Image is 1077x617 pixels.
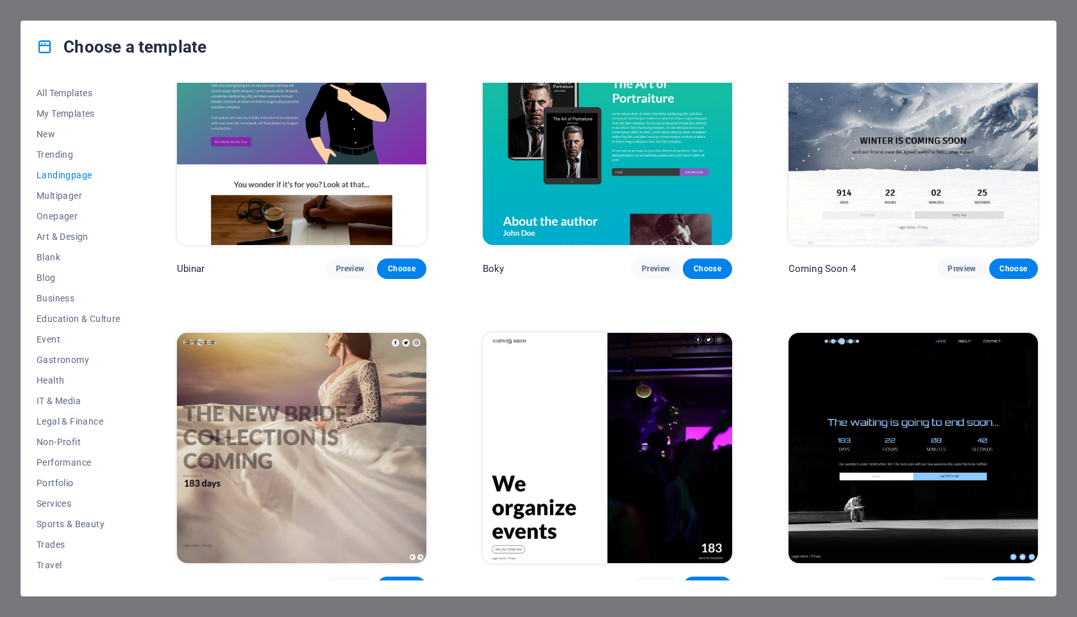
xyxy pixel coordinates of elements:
button: Choose [989,258,1038,279]
img: Coming Soon 4 [789,15,1038,246]
span: Sports & Beauty [37,519,121,529]
span: Trades [37,539,121,550]
button: Trending [37,144,121,165]
button: Choose [989,577,1038,597]
button: Preview [326,258,374,279]
button: Health [37,370,121,391]
p: Boky [483,262,505,275]
span: Legal & Finance [37,416,121,427]
button: Preview [631,577,680,597]
span: Health [37,375,121,385]
p: Coming Soon 3 [177,580,244,593]
span: Gastronomy [37,355,121,365]
span: Services [37,498,121,509]
span: Preview [336,264,364,274]
button: Wireframe [37,575,121,596]
button: Portfolio [37,473,121,493]
button: Education & Culture [37,308,121,329]
button: Event [37,329,121,350]
button: Blank [37,247,121,267]
button: Legal & Finance [37,411,121,432]
span: Blog [37,273,121,283]
button: My Templates [37,103,121,124]
h4: Choose a template [37,37,206,57]
span: Travel [37,560,121,570]
span: Non-Profit [37,437,121,447]
span: Education & Culture [37,314,121,324]
img: Ubinar [177,15,426,246]
span: Blank [37,252,121,262]
button: Art & Design [37,226,121,247]
button: Choose [683,577,731,597]
button: Blog [37,267,121,288]
p: Ubinar [177,262,205,275]
span: Choose [999,264,1028,274]
span: Choose [693,264,721,274]
p: Coming Soon [789,580,848,593]
span: All Templates [37,88,121,98]
p: Coming Soon 4 [789,262,856,275]
span: Performance [37,457,121,468]
button: Gastronomy [37,350,121,370]
button: IT & Media [37,391,121,411]
button: Services [37,493,121,514]
img: Boky [483,15,732,246]
button: Choose [377,577,426,597]
span: Preview [642,264,670,274]
span: Trending [37,149,121,160]
span: Preview [948,264,976,274]
button: Preview [937,258,986,279]
img: Coming Soon 2 [483,333,732,563]
button: Trades [37,534,121,555]
button: Choose [683,258,731,279]
button: Landingpage [37,165,121,185]
p: Coming Soon 2 [483,580,550,593]
span: Onepager [37,211,121,221]
span: Business [37,293,121,303]
button: Sports & Beauty [37,514,121,534]
button: Preview [937,577,986,597]
button: All Templates [37,83,121,103]
span: Multipager [37,190,121,201]
img: Coming Soon [789,333,1038,563]
button: Choose [377,258,426,279]
span: Art & Design [37,232,121,242]
button: Preview [326,577,374,597]
span: Landingpage [37,170,121,180]
button: New [37,124,121,144]
span: Portfolio [37,478,121,488]
span: New [37,129,121,139]
button: Onepager [37,206,121,226]
button: Preview [631,258,680,279]
button: Performance [37,452,121,473]
button: Non-Profit [37,432,121,452]
button: Business [37,288,121,308]
img: Coming Soon 3 [177,333,426,563]
span: My Templates [37,108,121,119]
span: IT & Media [37,396,121,406]
button: Multipager [37,185,121,206]
button: Travel [37,555,121,575]
span: Choose [387,264,415,274]
span: Event [37,334,121,344]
